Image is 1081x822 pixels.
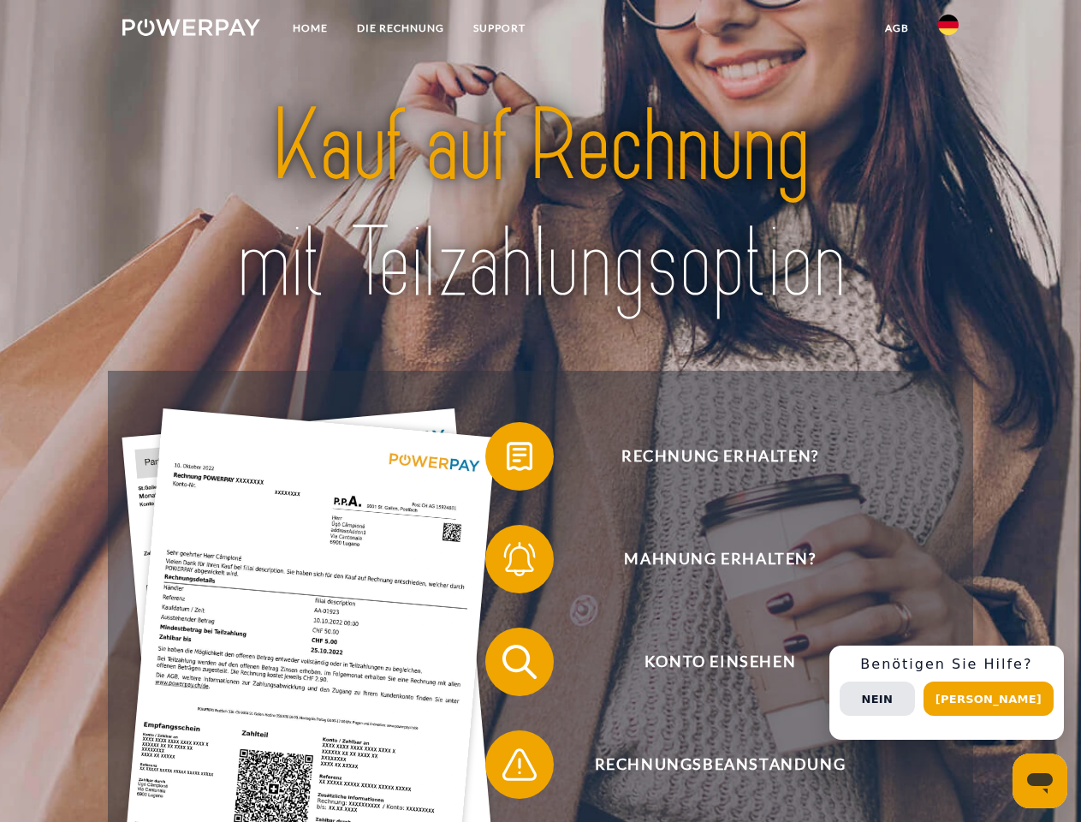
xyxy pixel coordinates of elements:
h3: Benötigen Sie Hilfe? [840,656,1054,673]
button: Konto einsehen [485,628,930,696]
button: Rechnung erhalten? [485,422,930,491]
div: Schnellhilfe [829,646,1064,740]
img: qb_bill.svg [498,435,541,478]
img: qb_bell.svg [498,538,541,581]
a: Home [278,13,342,44]
img: title-powerpay_de.svg [163,82,918,328]
button: Nein [840,682,915,716]
button: [PERSON_NAME] [924,682,1054,716]
img: qb_search.svg [498,640,541,683]
button: Rechnungsbeanstandung [485,730,930,799]
a: SUPPORT [459,13,540,44]
a: DIE RECHNUNG [342,13,459,44]
iframe: Schaltfläche zum Öffnen des Messaging-Fensters [1013,753,1067,808]
button: Mahnung erhalten? [485,525,930,593]
span: Rechnungsbeanstandung [510,730,930,799]
span: Mahnung erhalten? [510,525,930,593]
span: Konto einsehen [510,628,930,696]
img: qb_warning.svg [498,743,541,786]
a: agb [870,13,924,44]
img: logo-powerpay-white.svg [122,19,260,36]
span: Rechnung erhalten? [510,422,930,491]
img: de [938,15,959,35]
